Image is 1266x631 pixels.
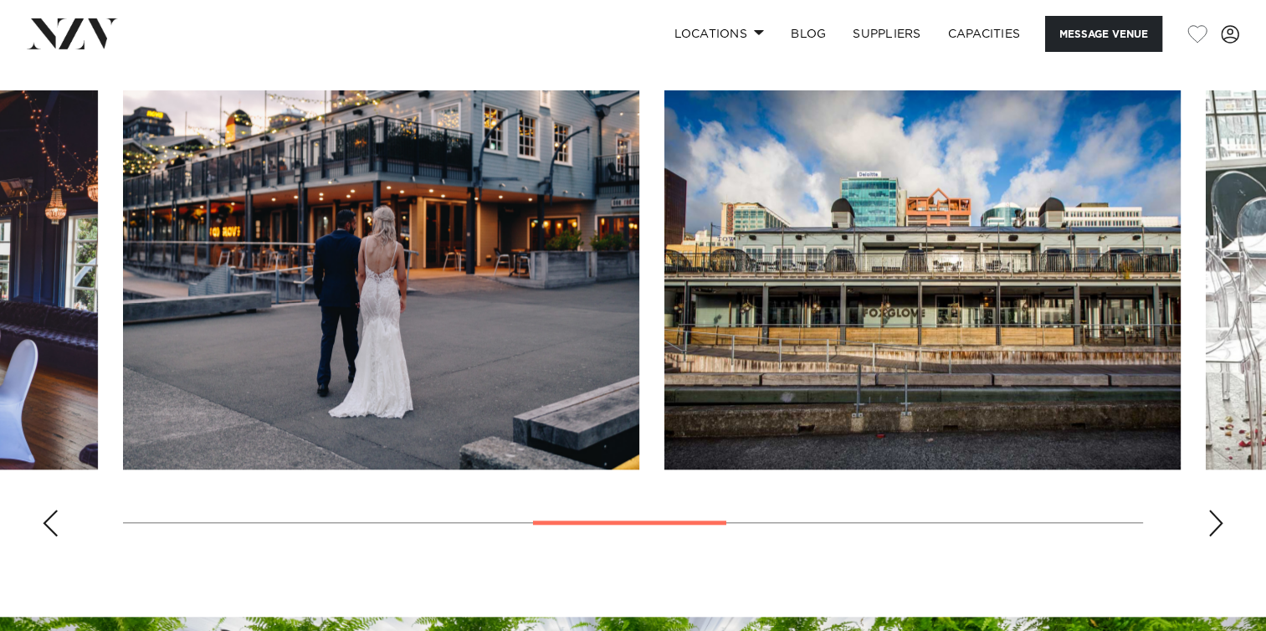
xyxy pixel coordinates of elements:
[839,16,934,52] a: SUPPLIERS
[935,16,1034,52] a: Capacities
[1045,16,1162,52] button: Message Venue
[660,16,777,52] a: Locations
[123,90,639,469] swiper-slide: 5 / 10
[777,16,839,52] a: BLOG
[664,90,1181,469] swiper-slide: 6 / 10
[27,18,118,49] img: nzv-logo.png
